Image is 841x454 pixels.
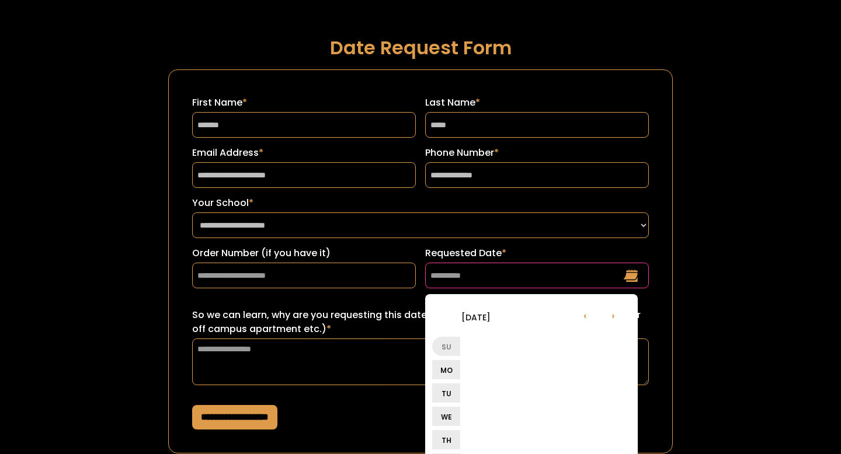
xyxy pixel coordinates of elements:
[425,146,649,160] label: Phone Number
[425,246,649,260] label: Requested Date
[432,407,460,426] li: We
[432,430,460,449] li: Th
[432,337,460,356] li: Su
[425,96,649,110] label: Last Name
[192,308,649,336] label: So we can learn, why are you requesting this date? (ex: sorority recruitment, lease turn over for...
[432,360,460,379] li: Mo
[432,383,460,403] li: Tu
[192,96,416,110] label: First Name
[168,37,673,58] h1: Date Request Form
[192,196,649,210] label: Your School
[599,301,627,329] li: ›
[571,301,599,329] li: ‹
[192,146,416,160] label: Email Address
[168,69,673,453] form: Request a Date Form
[192,246,416,260] label: Order Number (if you have it)
[432,303,520,331] li: [DATE]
